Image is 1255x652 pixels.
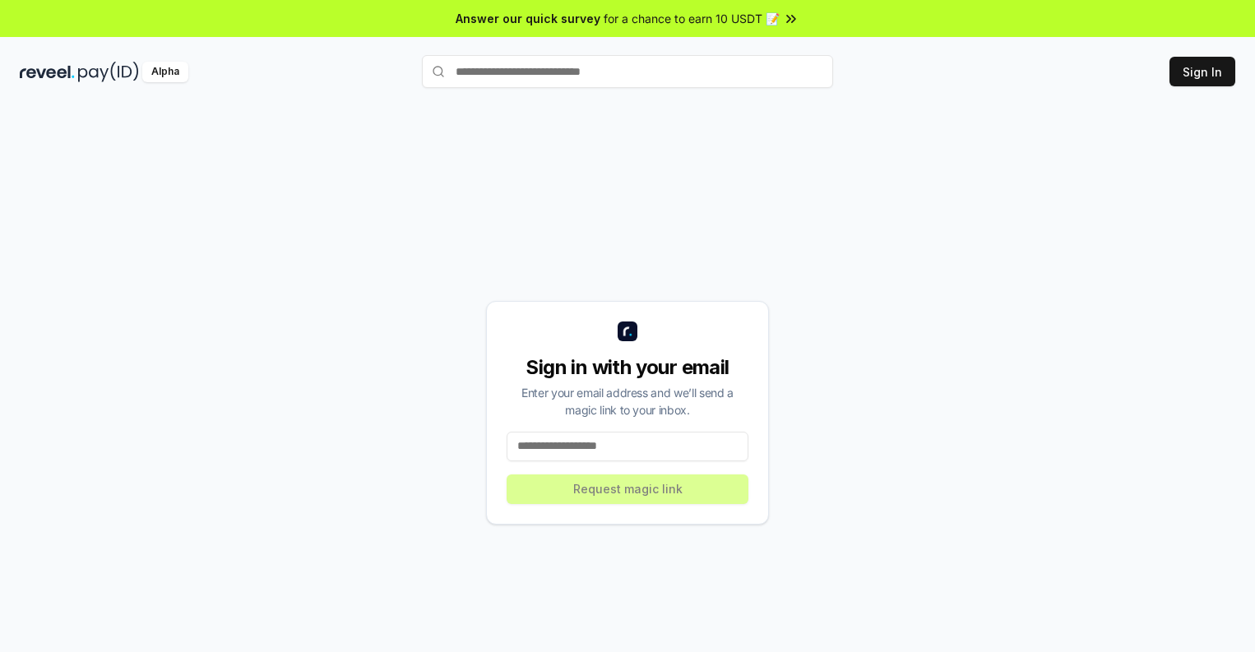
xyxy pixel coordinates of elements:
[456,10,600,27] span: Answer our quick survey
[142,62,188,82] div: Alpha
[1169,57,1235,86] button: Sign In
[507,354,748,381] div: Sign in with your email
[20,62,75,82] img: reveel_dark
[507,384,748,418] div: Enter your email address and we’ll send a magic link to your inbox.
[604,10,780,27] span: for a chance to earn 10 USDT 📝
[78,62,139,82] img: pay_id
[618,321,637,341] img: logo_small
